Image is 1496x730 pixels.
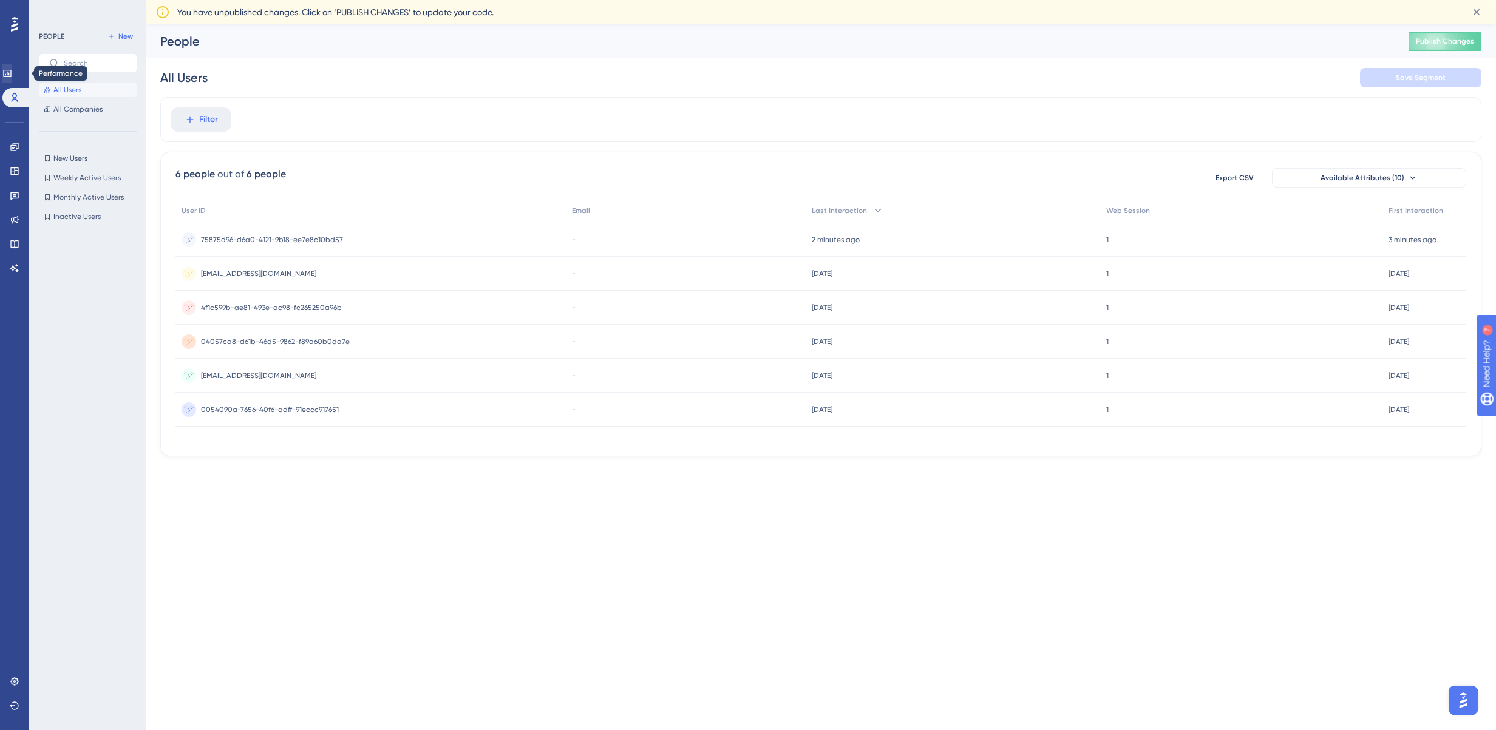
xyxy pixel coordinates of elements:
[39,190,137,204] button: Monthly Active Users
[118,32,133,41] span: New
[1389,269,1409,278] time: [DATE]
[53,173,121,183] span: Weekly Active Users
[1215,173,1254,183] span: Export CSV
[572,206,590,215] span: Email
[1389,303,1409,312] time: [DATE]
[1360,68,1481,87] button: Save Segment
[572,405,576,414] span: -
[53,85,81,95] span: All Users
[812,371,832,380] time: [DATE]
[160,33,1378,50] div: People
[53,154,87,163] span: New Users
[53,212,101,221] span: Inactive Users
[39,171,137,185] button: Weekly Active Users
[1389,405,1409,414] time: [DATE]
[177,5,494,19] span: You have unpublished changes. Click on ‘PUBLISH CHANGES’ to update your code.
[84,6,88,16] div: 7
[572,235,576,245] span: -
[53,104,103,114] span: All Companies
[201,235,343,245] span: 75875d96-d6a0-4121-9b18-ee7e8c10bd57
[1106,371,1109,380] span: 1
[39,83,137,97] button: All Users
[1389,235,1436,244] time: 3 minutes ago
[39,32,64,41] div: PEOPLE
[39,102,137,117] button: All Companies
[1106,235,1109,245] span: 1
[1389,206,1443,215] span: First Interaction
[1416,36,1474,46] span: Publish Changes
[1106,206,1150,215] span: Web Session
[217,167,244,181] div: out of
[812,303,832,312] time: [DATE]
[201,371,316,380] span: [EMAIL_ADDRESS][DOMAIN_NAME]
[572,371,576,380] span: -
[812,405,832,414] time: [DATE]
[201,269,316,279] span: [EMAIL_ADDRESS][DOMAIN_NAME]
[1396,73,1446,83] span: Save Segment
[29,3,76,18] span: Need Help?
[171,107,231,132] button: Filter
[1272,168,1466,188] button: Available Attributes (10)
[103,29,137,44] button: New
[160,69,208,86] div: All Users
[182,206,206,215] span: User ID
[201,337,350,346] span: 04057ca8-d61b-46d5-9862-f89a60b0da7e
[39,209,137,224] button: Inactive Users
[572,303,576,313] span: -
[1409,32,1481,51] button: Publish Changes
[812,206,867,215] span: Last Interaction
[1321,173,1404,183] span: Available Attributes (10)
[1389,371,1409,380] time: [DATE]
[812,235,860,244] time: 2 minutes ago
[1106,405,1109,414] span: 1
[812,337,832,346] time: [DATE]
[53,192,124,202] span: Monthly Active Users
[39,151,137,166] button: New Users
[1106,303,1109,313] span: 1
[1204,168,1265,188] button: Export CSV
[572,269,576,279] span: -
[199,112,218,127] span: Filter
[1389,337,1409,346] time: [DATE]
[812,269,832,278] time: [DATE]
[1106,269,1109,279] span: 1
[1445,682,1481,718] iframe: UserGuiding AI Assistant Launcher
[572,337,576,346] span: -
[64,59,127,67] input: Search
[201,405,339,414] span: 0054090a-7656-40f6-adff-91eccc917651
[246,167,286,181] div: 6 people
[201,303,342,313] span: 4f1c599b-ae81-493e-ac98-fc265250a96b
[1106,337,1109,346] span: 1
[175,167,215,181] div: 6 people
